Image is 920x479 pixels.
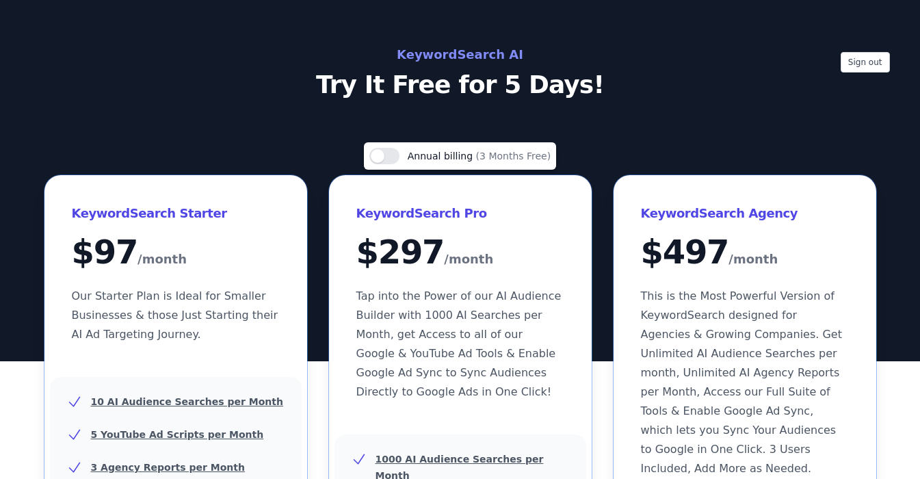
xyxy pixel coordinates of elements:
[444,248,493,270] span: /month
[356,235,564,270] div: $ 297
[137,248,187,270] span: /month
[91,462,245,473] u: 3 Agency Reports per Month
[72,235,280,270] div: $ 97
[408,151,476,161] span: Annual billing
[641,203,849,224] h3: KeywordSearch Agency
[356,203,564,224] h3: KeywordSearch Pro
[728,248,778,270] span: /month
[641,235,849,270] div: $ 497
[72,203,280,224] h3: KeywordSearch Starter
[72,289,278,341] span: Our Starter Plan is Ideal for Smaller Businesses & those Just Starting their AI Ad Targeting Jour...
[841,52,890,73] button: Sign out
[356,289,562,398] span: Tap into the Power of our AI Audience Builder with 1000 AI Searches per Month, get Access to all ...
[476,151,551,161] span: (3 Months Free)
[154,44,767,66] h2: KeywordSearch AI
[91,429,264,440] u: 5 YouTube Ad Scripts per Month
[91,396,283,407] u: 10 AI Audience Searches per Month
[641,289,842,475] span: This is the Most Powerful Version of KeywordSearch designed for Agencies & Growing Companies. Get...
[154,71,767,99] p: Try It Free for 5 Days!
